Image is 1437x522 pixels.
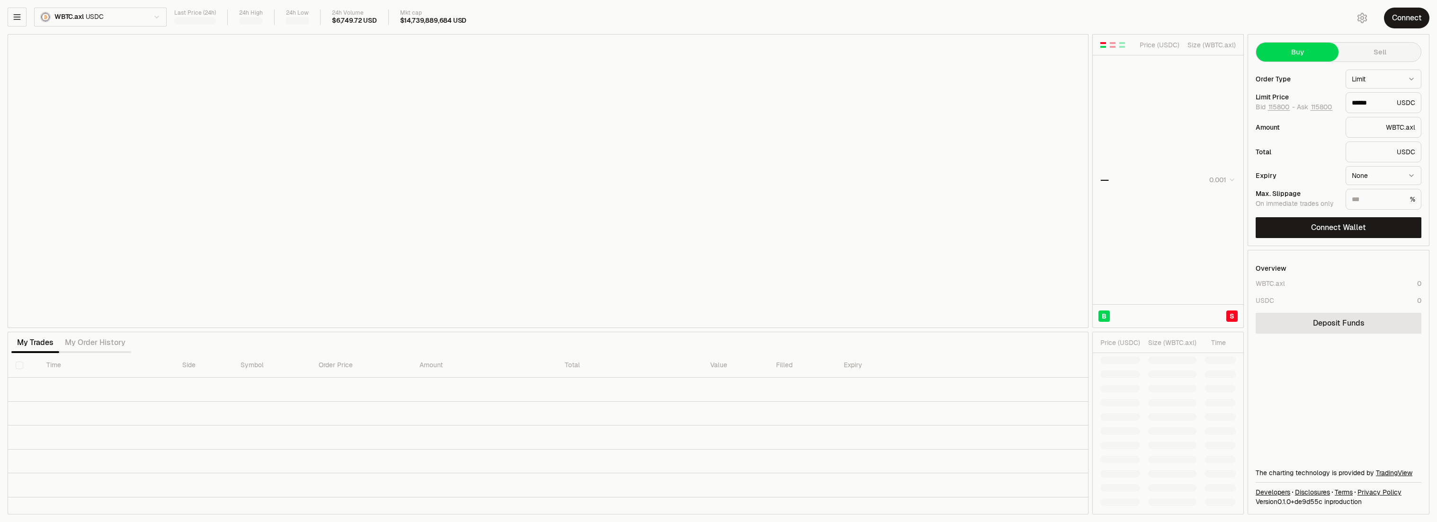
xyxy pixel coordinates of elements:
[1137,40,1179,50] div: Price ( USDC )
[175,353,233,378] th: Side
[311,353,412,378] th: Order Price
[1346,70,1421,88] button: Limit
[557,353,703,378] th: Total
[239,9,263,17] div: 24h High
[39,353,174,378] th: Time
[1118,41,1126,49] button: Show Buy Orders Only
[703,353,768,378] th: Value
[1294,497,1322,506] span: de9d55ce17949e008fb62f719d96d919b3f33879
[1206,174,1236,186] button: 0.001
[836,353,967,378] th: Expiry
[400,17,467,25] div: $14,739,889,684 USD
[174,9,216,17] div: Last Price (24h)
[1295,487,1330,497] a: Disclosures
[1256,264,1286,273] div: Overview
[400,9,467,17] div: Mkt cap
[1256,124,1338,131] div: Amount
[1297,103,1333,112] span: Ask
[1230,311,1234,321] span: S
[1205,338,1226,347] div: Time
[41,13,50,21] img: WBTC.axl Logo
[1310,103,1333,111] button: 115800
[1099,41,1107,49] button: Show Buy and Sell Orders
[86,13,104,21] span: USDC
[1256,313,1421,334] a: Deposit Funds
[1256,468,1421,478] div: The charting technology is provided by
[1339,43,1421,62] button: Sell
[1102,311,1107,321] span: B
[286,9,309,17] div: 24h Low
[54,13,84,21] span: WBTC.axl
[1346,117,1421,138] div: WBTC.axl
[1100,173,1109,186] div: —
[1187,40,1236,50] div: Size ( WBTC.axl )
[332,17,377,25] div: $6,749.72 USD
[332,9,377,17] div: 24h Volume
[1148,338,1196,347] div: Size ( WBTC.axl )
[1417,279,1421,288] div: 0
[1256,217,1421,238] button: Connect Wallet
[8,35,1088,327] iframe: Financial Chart
[1346,92,1421,113] div: USDC
[1109,41,1116,49] button: Show Sell Orders Only
[11,333,59,352] button: My Trades
[233,353,312,378] th: Symbol
[1417,296,1421,305] div: 0
[412,353,557,378] th: Amount
[1346,189,1421,210] div: %
[1346,166,1421,185] button: None
[1256,43,1339,62] button: Buy
[1256,200,1338,208] div: On immediate trades only
[768,353,836,378] th: Filled
[1376,469,1412,477] a: TradingView
[1256,94,1338,100] div: Limit Price
[1256,190,1338,197] div: Max. Slippage
[16,362,23,369] button: Select all
[1100,338,1140,347] div: Price ( USDC )
[1256,103,1295,112] span: Bid -
[1256,172,1338,179] div: Expiry
[1256,279,1285,288] div: WBTC.axl
[59,333,131,352] button: My Order History
[1256,296,1274,305] div: USDC
[1256,487,1290,497] a: Developers
[1256,149,1338,155] div: Total
[1335,487,1353,497] a: Terms
[1267,103,1290,111] button: 115800
[1357,487,1401,497] a: Privacy Policy
[1384,8,1429,28] button: Connect
[1256,497,1421,506] div: Version 0.1.0 + in production
[1256,76,1338,82] div: Order Type
[1346,142,1421,162] div: USDC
